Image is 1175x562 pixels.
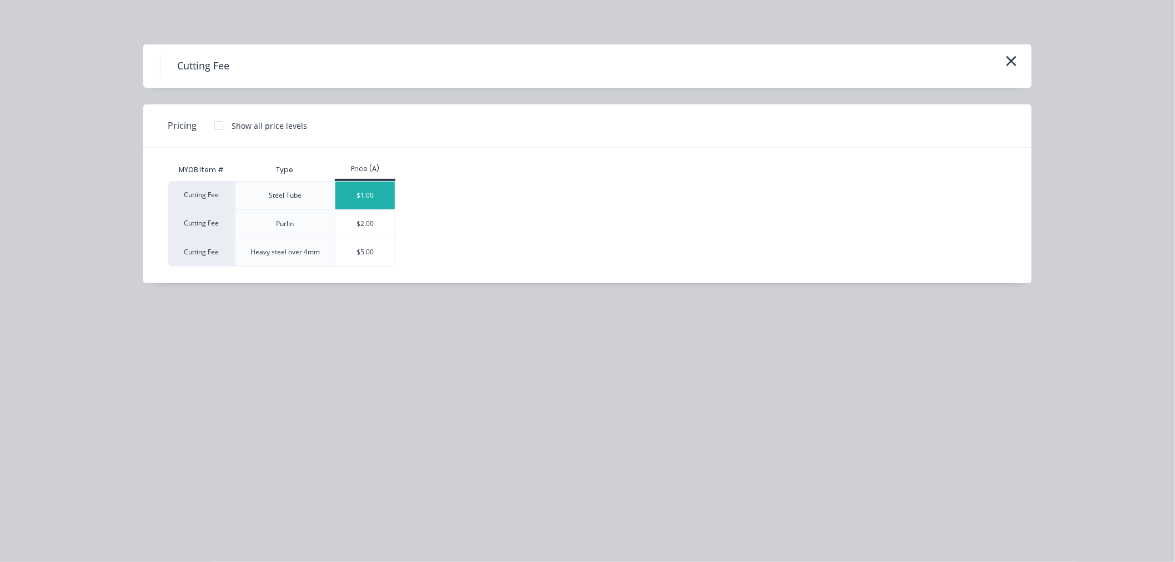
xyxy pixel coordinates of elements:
[335,182,395,209] div: $1.00
[335,238,395,266] div: $5.00
[277,219,294,229] div: Purlin
[232,120,307,132] div: Show all price levels
[268,156,303,184] div: Type
[168,209,235,238] div: Cutting Fee
[335,210,395,238] div: $2.00
[335,164,395,174] div: Price (A)
[250,247,320,257] div: Heavy steel over 4mm
[168,159,235,181] div: MYOB Item #
[160,56,246,77] h4: Cutting Fee
[168,238,235,267] div: Cutting Fee
[168,181,235,209] div: Cutting Fee
[269,190,302,200] div: Steel Tube
[168,119,197,132] span: Pricing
